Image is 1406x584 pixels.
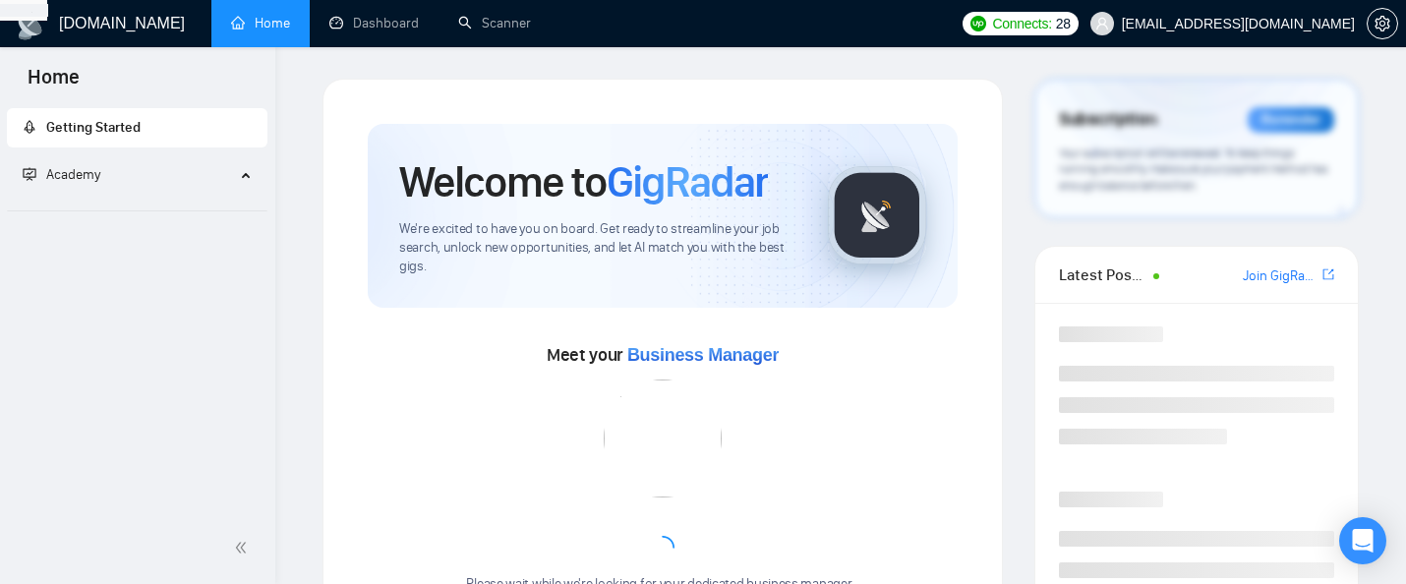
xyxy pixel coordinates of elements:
li: Academy Homepage [7,203,267,215]
span: loading [651,536,674,559]
a: export [1322,265,1334,284]
span: Home [12,63,95,104]
span: Subscription [1059,103,1156,137]
div: Reminder [1248,107,1334,133]
img: gigradar-logo.png [828,166,926,264]
span: Meet your [547,344,779,366]
span: user [1095,17,1109,30]
span: Getting Started [46,119,141,136]
span: Academy [23,166,100,183]
span: Business Manager [627,345,779,365]
img: logo [16,9,47,40]
span: 28 [1056,13,1071,34]
li: Getting Started [7,108,267,147]
a: dashboardDashboard [329,15,419,31]
div: Open Intercom Messenger [1339,517,1386,564]
span: double-left [234,538,254,557]
span: fund-projection-screen [23,167,36,181]
button: setting [1367,8,1398,39]
a: homeHome [231,15,290,31]
span: rocket [23,120,36,134]
span: Connects: [992,13,1051,34]
a: searchScanner [458,15,531,31]
span: GigRadar [607,155,768,208]
a: Join GigRadar Slack Community [1243,265,1318,287]
a: setting [1367,16,1398,31]
span: We're excited to have you on board. Get ready to streamline your job search, unlock new opportuni... [399,220,796,276]
img: error [604,380,722,497]
span: Your subscription will be renewed. To keep things running smoothly, make sure your payment method... [1059,146,1328,193]
span: setting [1368,16,1397,31]
h1: Welcome to [399,155,768,208]
span: Latest Posts from the GigRadar Community [1059,263,1147,287]
img: upwork-logo.png [970,16,986,31]
span: Academy [46,166,100,183]
span: export [1322,266,1334,282]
